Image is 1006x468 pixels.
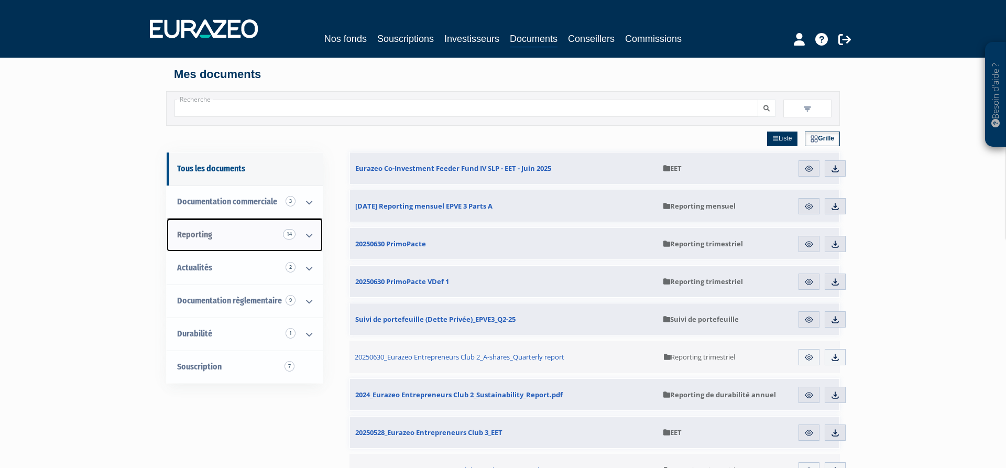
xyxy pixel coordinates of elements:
[355,428,502,437] span: 20250528_Eurazeo Entrepreneurs Club 3_EET
[830,240,840,249] img: download.svg
[355,314,516,324] span: Suivi de portefeuille (Dette Privée)_EPVE3_Q2-25
[804,353,814,362] img: eye.svg
[830,390,840,400] img: download.svg
[663,277,743,286] span: Reporting trimestriel
[830,428,840,438] img: download.svg
[830,164,840,173] img: download.svg
[167,351,323,384] a: Souscription7
[805,132,840,146] a: Grille
[350,153,658,184] a: Eurazeo Co-Investment Feeder Fund IV SLP - EET - Juin 2025
[150,19,258,38] img: 1732889491-logotype_eurazeo_blanc_rvb.png
[174,100,758,117] input: Recherche
[355,390,563,399] span: 2024_Eurazeo Entrepreneurs Club 2_Sustainability_Report.pdf
[177,329,212,339] span: Durabilité
[625,31,682,46] a: Commissions
[990,48,1002,142] p: Besoin d'aide ?
[167,318,323,351] a: Durabilité 1
[803,104,812,114] img: filter.svg
[663,314,739,324] span: Suivi de portefeuille
[286,196,296,206] span: 3
[177,197,277,206] span: Documentation commerciale
[804,390,814,400] img: eye.svg
[283,229,296,240] span: 14
[830,353,840,362] img: download.svg
[286,328,296,339] span: 1
[663,201,736,211] span: Reporting mensuel
[177,230,212,240] span: Reporting
[804,164,814,173] img: eye.svg
[350,379,658,410] a: 2024_Eurazeo Entrepreneurs Club 2_Sustainability_Report.pdf
[377,31,434,46] a: Souscriptions
[663,164,682,173] span: EET
[286,295,296,306] span: 9
[664,352,735,362] span: Reporting trimestriel
[355,201,493,211] span: [DATE] Reporting mensuel EPVE 3 Parts A
[167,285,323,318] a: Documentation règlementaire 9
[568,31,615,46] a: Conseillers
[324,31,367,46] a: Nos fonds
[350,417,658,448] a: 20250528_Eurazeo Entrepreneurs Club 3_EET
[444,31,499,46] a: Investisseurs
[174,68,832,81] h4: Mes documents
[355,277,449,286] span: 20250630 PrimoPacte VDef 1
[167,153,323,186] a: Tous les documents
[804,240,814,249] img: eye.svg
[167,186,323,219] a: Documentation commerciale 3
[804,277,814,287] img: eye.svg
[285,361,294,372] span: 7
[167,252,323,285] a: Actualités 2
[355,352,564,362] span: 20250630_Eurazeo Entrepreneurs Club 2_A-shares_Quarterly report
[177,296,282,306] span: Documentation règlementaire
[350,266,658,297] a: 20250630 PrimoPacte VDef 1
[510,31,557,48] a: Documents
[804,202,814,211] img: eye.svg
[804,428,814,438] img: eye.svg
[350,228,658,259] a: 20250630 PrimoPacte
[830,315,840,324] img: download.svg
[767,132,797,146] a: Liste
[177,362,222,372] span: Souscription
[286,262,296,273] span: 2
[663,239,743,248] span: Reporting trimestriel
[804,315,814,324] img: eye.svg
[349,341,659,373] a: 20250630_Eurazeo Entrepreneurs Club 2_A-shares_Quarterly report
[830,277,840,287] img: download.svg
[350,190,658,222] a: [DATE] Reporting mensuel EPVE 3 Parts A
[811,135,818,143] img: grid.svg
[663,390,776,399] span: Reporting de durabilité annuel
[177,263,212,273] span: Actualités
[355,164,551,173] span: Eurazeo Co-Investment Feeder Fund IV SLP - EET - Juin 2025
[830,202,840,211] img: download.svg
[355,239,426,248] span: 20250630 PrimoPacte
[167,219,323,252] a: Reporting 14
[663,428,682,437] span: EET
[350,303,658,335] a: Suivi de portefeuille (Dette Privée)_EPVE3_Q2-25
